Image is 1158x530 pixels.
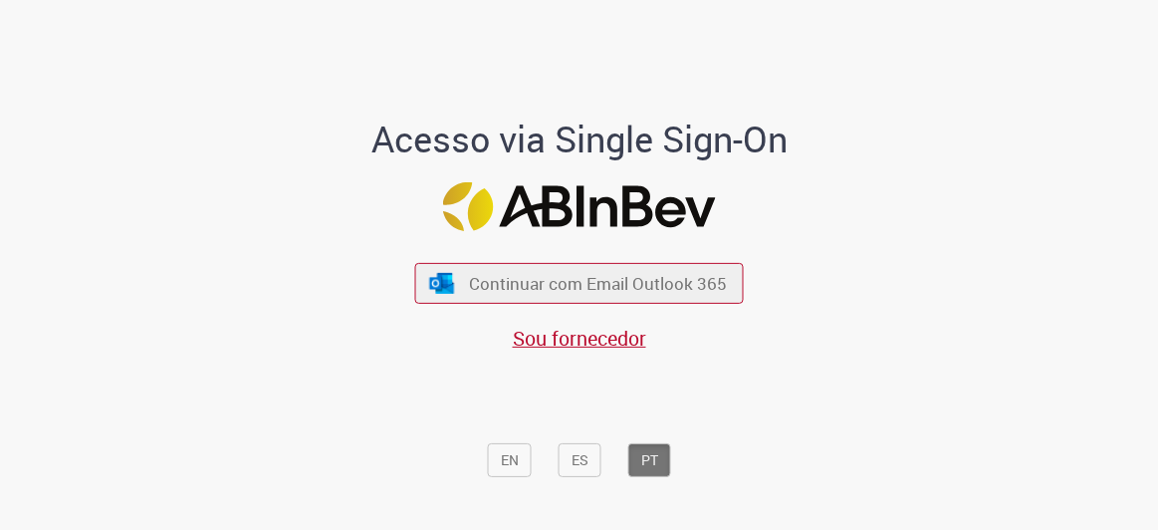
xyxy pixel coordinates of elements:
img: ícone Azure/Microsoft 360 [427,272,455,293]
img: Logo ABInBev [443,182,716,231]
button: ícone Azure/Microsoft 360 Continuar com Email Outlook 365 [415,263,744,304]
button: EN [488,443,532,477]
button: PT [628,443,671,477]
span: Continuar com Email Outlook 365 [469,272,727,295]
button: ES [559,443,601,477]
a: Sou fornecedor [513,325,646,352]
h1: Acesso via Single Sign-On [352,120,806,159]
